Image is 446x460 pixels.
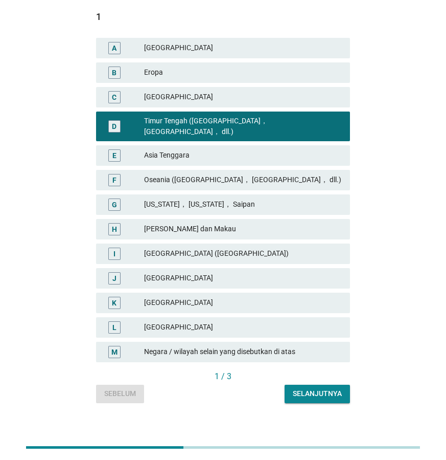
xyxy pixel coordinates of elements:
div: B [112,67,116,78]
div: [GEOGRAPHIC_DATA] [144,42,342,54]
div: A [112,42,116,53]
div: [GEOGRAPHIC_DATA] [144,91,342,103]
div: Oseania ([GEOGRAPHIC_DATA]， [GEOGRAPHIC_DATA]， dll.) [144,174,342,186]
div: [GEOGRAPHIC_DATA] [144,321,342,334]
div: K [112,297,116,308]
div: Timur Tengah ([GEOGRAPHIC_DATA]， [GEOGRAPHIC_DATA]， dll.) [144,116,342,137]
div: 1 [96,10,350,24]
div: E [112,150,116,161]
div: I [113,248,115,259]
div: Negara / wilayah selain yang disebutkan di atas [144,346,342,358]
div: Eropa [144,67,342,79]
div: F [112,174,116,185]
div: H [112,224,117,234]
div: [PERSON_NAME] dan Makau [144,223,342,235]
div: [GEOGRAPHIC_DATA] [144,297,342,309]
div: G [112,199,117,210]
div: D [112,121,116,132]
div: M [111,346,118,357]
div: [GEOGRAPHIC_DATA] [144,272,342,284]
div: L [112,322,116,333]
div: J [112,273,116,283]
button: Selanjutnya [285,385,350,403]
div: [GEOGRAPHIC_DATA] ([GEOGRAPHIC_DATA]) [144,248,342,260]
div: [US_STATE]， [US_STATE]， Saipan [144,199,342,211]
div: Asia Tenggara [144,149,342,162]
div: 1 / 3 [96,370,350,383]
div: C [112,92,116,102]
div: Selanjutnya [293,388,342,399]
